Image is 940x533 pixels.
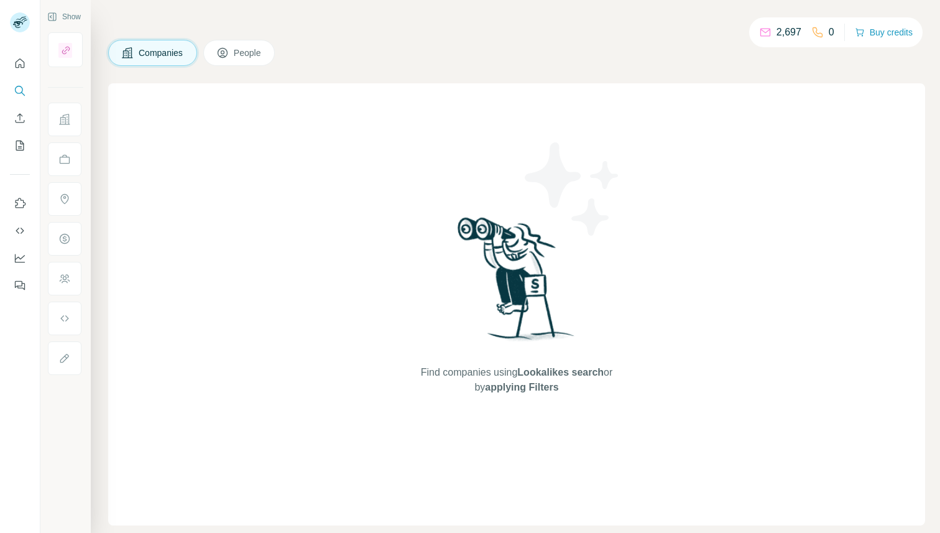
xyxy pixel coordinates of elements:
h4: Search [108,15,925,32]
p: 0 [829,25,834,40]
span: People [234,47,262,59]
span: Lookalikes search [517,367,604,378]
button: Buy credits [855,24,913,41]
p: 2,697 [776,25,801,40]
button: Search [10,80,30,102]
button: My lists [10,134,30,157]
span: Companies [139,47,184,59]
button: Enrich CSV [10,107,30,129]
button: Use Surfe on LinkedIn [10,192,30,215]
button: Use Surfe API [10,220,30,242]
button: Show [39,7,90,26]
button: Quick start [10,52,30,75]
button: Dashboard [10,247,30,269]
img: Surfe Illustration - Stars [517,133,629,245]
span: Find companies using or by [417,365,616,395]
button: Feedback [10,274,30,297]
span: applying Filters [485,382,558,392]
img: Surfe Illustration - Woman searching with binoculars [452,214,581,353]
